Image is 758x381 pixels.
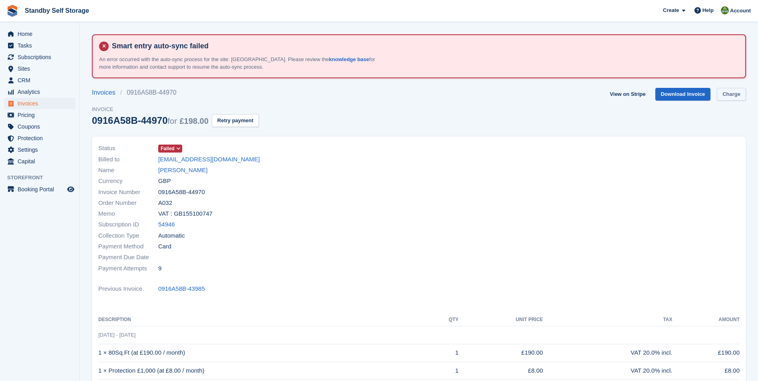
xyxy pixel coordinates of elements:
th: QTY [428,314,459,326]
span: Card [158,242,171,251]
span: Payment Method [98,242,158,251]
th: Description [98,314,428,326]
nav: breadcrumbs [92,88,259,97]
a: menu [4,109,76,121]
a: Invoices [92,88,120,97]
span: Previous Invoice [98,284,158,294]
span: Storefront [7,174,80,182]
a: menu [4,63,76,74]
a: 0916A58B-43985 [158,284,205,294]
span: Booking Portal [18,184,66,195]
span: Tasks [18,40,66,51]
td: £190.00 [672,344,740,362]
span: Help [702,6,714,14]
td: 1 × 80Sq.Ft (at £190.00 / month) [98,344,428,362]
a: Download Invoice [655,88,711,101]
a: menu [4,156,76,167]
a: menu [4,75,76,86]
span: GBP [158,177,171,186]
span: Collection Type [98,231,158,240]
span: Billed to [98,155,158,164]
a: Failed [158,144,182,153]
th: Tax [543,314,672,326]
th: Amount [672,314,740,326]
span: Payment Attempts [98,264,158,273]
span: 9 [158,264,161,273]
a: menu [4,121,76,132]
a: menu [4,52,76,63]
a: [EMAIL_ADDRESS][DOMAIN_NAME] [158,155,260,164]
span: [DATE] - [DATE] [98,332,135,338]
span: £198.00 [180,117,209,125]
span: Failed [161,145,175,152]
td: £8.00 [672,362,740,380]
button: Retry payment [212,114,259,127]
span: CRM [18,75,66,86]
a: knowledge base [329,56,369,62]
span: Account [730,7,751,15]
span: Subscriptions [18,52,66,63]
span: Memo [98,209,158,218]
td: 1 × Protection £1,000 (at £8.00 / month) [98,362,428,380]
span: A032 [158,198,172,208]
td: 1 [428,344,459,362]
span: VAT : GB155100747 [158,209,213,218]
a: View on Stripe [607,88,649,101]
span: Invoice Number [98,188,158,197]
img: stora-icon-8386f47178a22dfd0bd8f6a31ec36ba5ce8667c1dd55bd0f319d3a0aa187defe.svg [6,5,18,17]
span: Sites [18,63,66,74]
span: Coupons [18,121,66,132]
span: Automatic [158,231,185,240]
span: Invoice [92,105,259,113]
span: Capital [18,156,66,167]
span: Name [98,166,158,175]
p: An error occurred with the auto-sync process for the site: [GEOGRAPHIC_DATA]. Please review the f... [99,56,379,71]
td: £8.00 [459,362,543,380]
h4: Smart entry auto-sync failed [109,42,739,51]
span: Invoices [18,98,66,109]
td: £190.00 [459,344,543,362]
a: menu [4,133,76,144]
a: menu [4,28,76,40]
span: Home [18,28,66,40]
a: menu [4,98,76,109]
a: menu [4,144,76,155]
a: 54946 [158,220,175,229]
a: Charge [717,88,746,101]
span: Pricing [18,109,66,121]
span: Order Number [98,198,158,208]
a: menu [4,86,76,97]
div: VAT 20.0% incl. [543,366,672,375]
span: Payment Due Date [98,253,158,262]
a: Preview store [66,185,76,194]
div: 0916A58B-44970 [92,115,209,126]
span: 0916A58B-44970 [158,188,205,197]
a: menu [4,40,76,51]
a: menu [4,184,76,195]
span: Analytics [18,86,66,97]
span: for [167,117,177,125]
span: Currency [98,177,158,186]
span: Subscription ID [98,220,158,229]
span: Protection [18,133,66,144]
td: 1 [428,362,459,380]
th: Unit Price [459,314,543,326]
span: Create [663,6,679,14]
img: Steve Hambridge [721,6,729,14]
div: VAT 20.0% incl. [543,348,672,357]
span: Status [98,144,158,153]
span: Settings [18,144,66,155]
a: Standby Self Storage [22,4,92,17]
a: [PERSON_NAME] [158,166,207,175]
